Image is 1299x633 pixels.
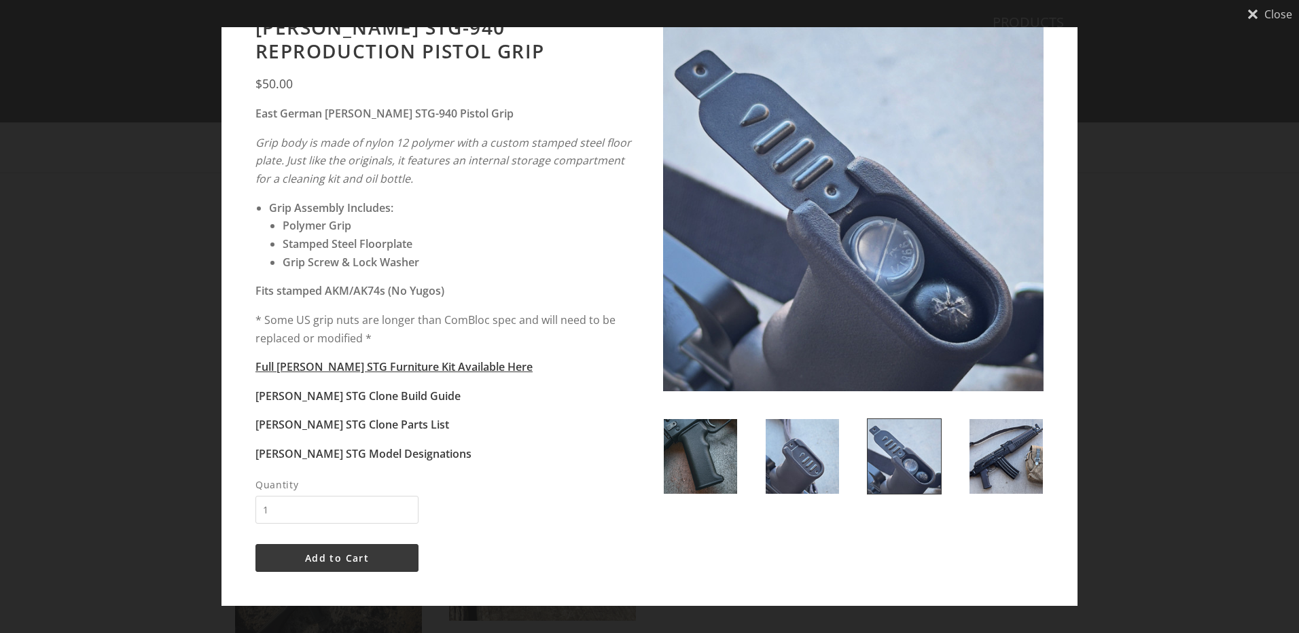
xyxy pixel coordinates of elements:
[255,106,514,121] strong: East German [PERSON_NAME] STG-940 Pistol Grip
[283,255,419,270] strong: Grip Screw & Lock Washer
[664,419,737,494] img: Wieger STG-940 Reproduction Pistol Grip
[969,419,1043,494] img: Wieger STG-940 Reproduction Pistol Grip
[255,359,533,374] a: Full [PERSON_NAME] STG Furniture Kit Available Here
[255,283,444,298] strong: Fits stamped AKM/AK74s (No Yugos)
[255,16,636,63] h2: [PERSON_NAME] STG-940 Reproduction Pistol Grip
[255,135,631,186] em: Grip body is made of nylon 12 polymer with a custom stamped steel floor plate. Just like the orig...
[255,446,471,461] a: [PERSON_NAME] STG Model Designations
[255,496,419,524] input: Quantity
[305,551,369,564] span: Add to Cart
[868,419,941,494] img: Wieger STG-940 Reproduction Pistol Grip
[283,218,351,233] strong: Polymer Grip
[1264,9,1292,20] span: Close
[255,75,293,92] span: $50.00
[255,311,636,347] p: * Some US grip nuts are longer than ComBloc spec and will need to be replaced or modified *
[255,417,449,432] a: [PERSON_NAME] STG Clone Parts List
[255,388,461,403] a: [PERSON_NAME] STG Clone Build Guide
[269,200,393,215] strong: Grip Assembly Includes:
[766,419,839,494] img: Wieger STG-940 Reproduction Pistol Grip
[255,477,419,492] span: Quantity
[663,16,1044,396] img: Wieger STG-940 Reproduction Pistol Grip
[255,544,419,572] button: Add to Cart
[283,236,412,251] strong: Stamped Steel Floorplate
